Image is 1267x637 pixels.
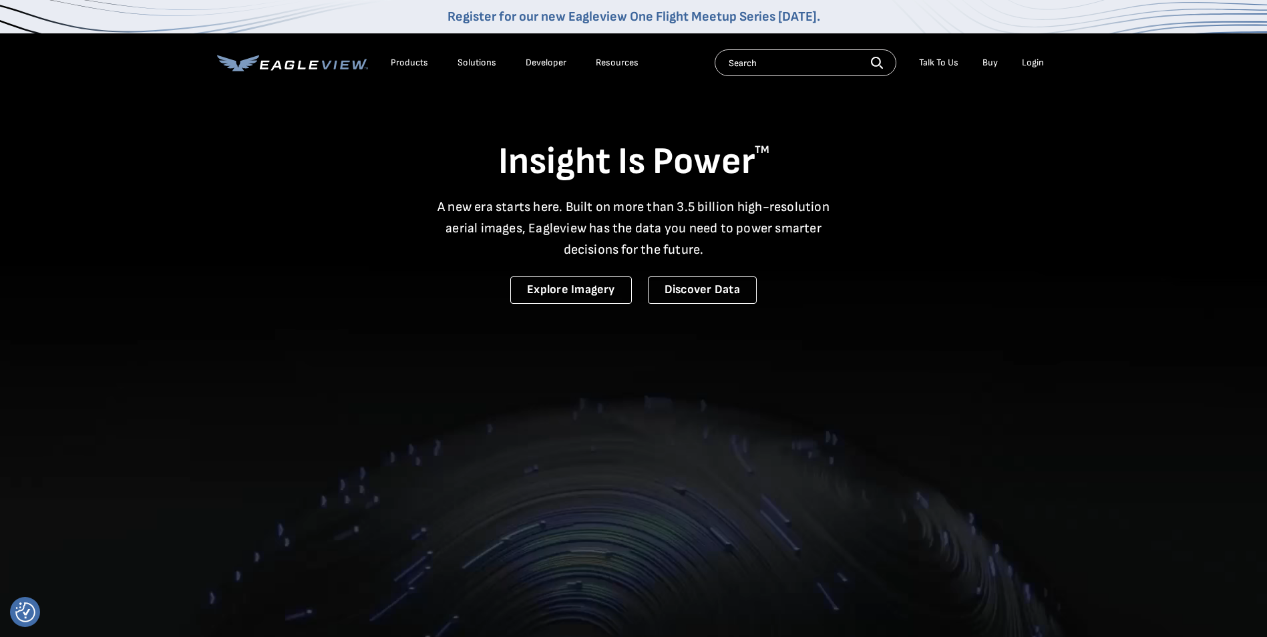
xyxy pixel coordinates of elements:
[15,602,35,622] img: Revisit consent button
[1022,57,1044,69] div: Login
[596,57,639,69] div: Resources
[755,144,769,156] sup: TM
[648,276,757,304] a: Discover Data
[458,57,496,69] div: Solutions
[919,57,958,69] div: Talk To Us
[429,196,838,260] p: A new era starts here. Built on more than 3.5 billion high-resolution aerial images, Eagleview ha...
[526,57,566,69] a: Developer
[217,139,1051,186] h1: Insight Is Power
[715,49,896,76] input: Search
[982,57,998,69] a: Buy
[510,276,632,304] a: Explore Imagery
[447,9,820,25] a: Register for our new Eagleview One Flight Meetup Series [DATE].
[15,602,35,622] button: Consent Preferences
[391,57,428,69] div: Products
